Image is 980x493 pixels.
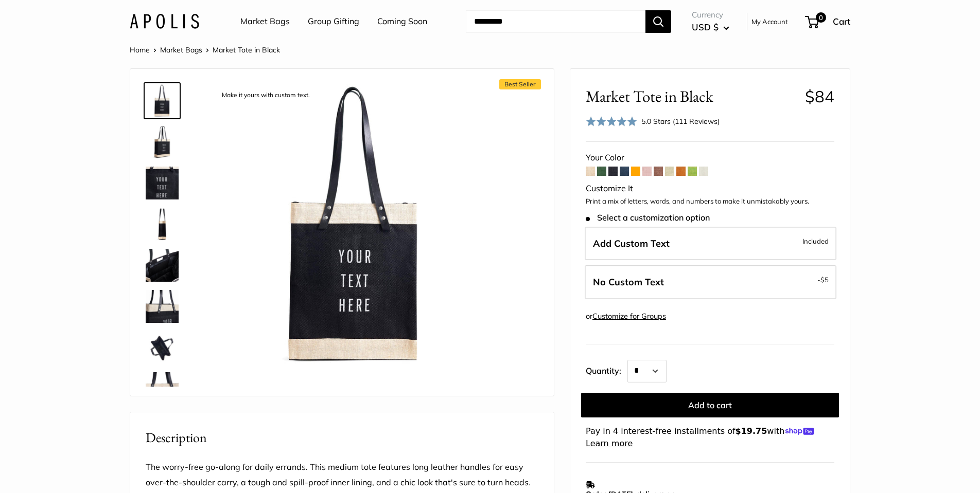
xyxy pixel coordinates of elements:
a: Home [130,45,150,54]
img: description_Water resistant inner liner. [146,331,179,364]
button: USD $ [692,19,729,35]
h2: Description [146,428,538,448]
input: Search... [466,10,645,33]
img: Market Tote in Black [146,208,179,241]
span: Market Tote in Black [586,87,797,106]
a: My Account [751,15,788,28]
span: No Custom Text [593,276,664,288]
img: description_Custom printed text with eco-friendly ink. [146,167,179,199]
a: 0 Cart [806,13,850,30]
a: Customize for Groups [592,312,666,321]
nav: Breadcrumb [130,43,280,57]
div: 5.0 Stars (111 Reviews) [641,116,720,127]
div: 5.0 Stars (111 Reviews) [586,114,720,129]
img: description_The red cross stitch represents our standard for quality and craftsmanship. [146,372,179,405]
div: Customize It [586,181,834,196]
a: Coming Soon [377,14,427,29]
span: 0 [816,12,826,23]
button: Search [645,10,671,33]
label: Add Custom Text [585,227,836,261]
div: Your Color [586,150,834,166]
a: Market Tote in Black [144,123,181,160]
img: description_Super soft long leather handles. [146,290,179,323]
label: Leave Blank [585,265,836,299]
a: description_Inner pocket good for daily drivers. [144,247,181,284]
a: description_Custom printed text with eco-friendly ink. [144,165,181,202]
label: Quantity: [586,357,627,382]
div: Make it yours with custom text. [217,88,315,102]
p: Print a mix of letters, words, and numbers to make it unmistakably yours. [586,196,834,207]
a: Market Bags [160,45,202,54]
a: Group Gifting [308,14,359,29]
a: description_Make it yours with custom text. [144,82,181,119]
img: Apolis [130,14,199,29]
a: description_Super soft long leather handles. [144,288,181,325]
span: Currency [692,8,729,22]
div: or [586,309,666,323]
span: Select a customization option [586,213,710,223]
span: Add Custom Text [593,238,670,249]
span: Cart [833,16,850,27]
a: description_The red cross stitch represents our standard for quality and craftsmanship. [144,370,181,407]
img: description_Make it yours with custom text. [213,84,497,368]
span: - [817,273,829,286]
a: description_Water resistant inner liner. [144,329,181,366]
span: $84 [805,86,834,106]
a: Market Tote in Black [144,206,181,243]
span: $5 [820,276,829,284]
button: Add to cart [581,393,839,417]
img: Market Tote in Black [146,125,179,158]
img: description_Inner pocket good for daily drivers. [146,249,179,282]
span: Best Seller [499,79,541,89]
span: Market Tote in Black [213,45,280,54]
a: Market Bags [240,14,290,29]
img: description_Make it yours with custom text. [146,84,179,117]
span: Included [802,235,829,247]
span: USD $ [692,22,719,32]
